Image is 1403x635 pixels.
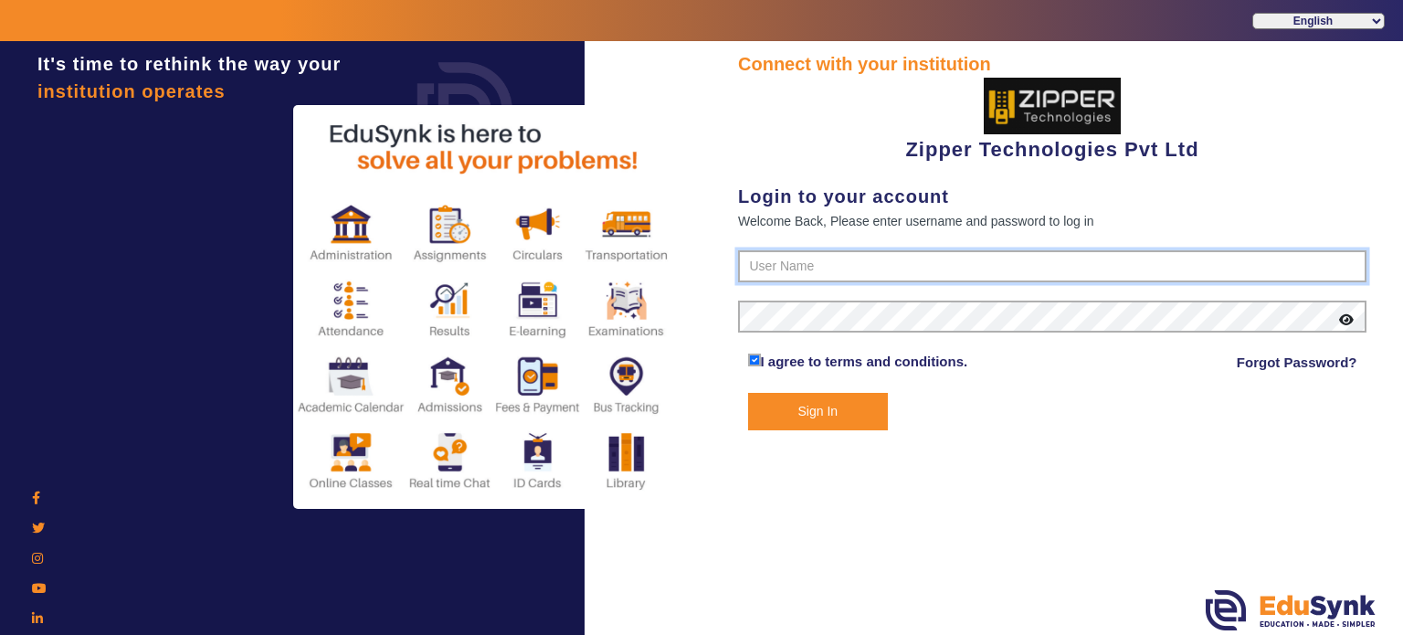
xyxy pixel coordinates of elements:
a: Forgot Password? [1237,352,1357,374]
img: login2.png [293,105,677,509]
img: login.png [396,41,533,178]
img: 36227e3f-cbf6-4043-b8fc-b5c5f2957d0a [984,78,1121,134]
div: Welcome Back, Please enter username and password to log in [738,210,1366,232]
a: I agree to terms and conditions. [761,354,968,369]
div: Zipper Technologies Pvt Ltd [738,78,1366,164]
div: Connect with your institution [738,50,1366,78]
input: User Name [738,250,1366,283]
div: Login to your account [738,183,1366,210]
button: Sign In [748,393,889,430]
span: institution operates [37,81,226,101]
img: edusynk.png [1206,590,1376,630]
span: It's time to rethink the way your [37,54,341,74]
